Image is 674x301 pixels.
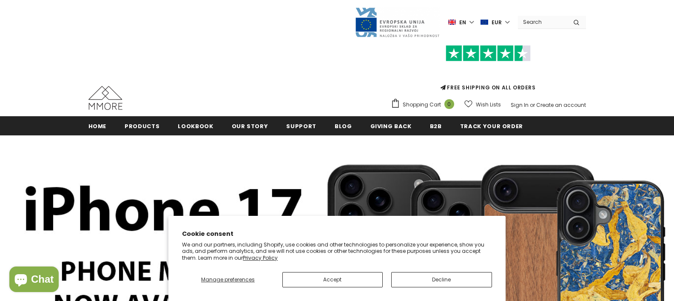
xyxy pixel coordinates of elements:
[286,122,316,130] span: support
[430,116,442,135] a: B2B
[88,122,107,130] span: Home
[282,272,383,287] button: Accept
[444,99,454,109] span: 0
[7,267,61,294] inbox-online-store-chat: Shopify online store chat
[430,122,442,130] span: B2B
[201,276,255,283] span: Manage preferences
[464,97,501,112] a: Wish Lists
[182,229,492,238] h2: Cookie consent
[518,16,567,28] input: Search Site
[391,98,458,111] a: Shopping Cart 0
[286,116,316,135] a: support
[182,241,492,261] p: We and our partners, including Shopify, use cookies and other technologies to personalize your ex...
[536,101,586,109] a: Create an account
[178,116,213,135] a: Lookbook
[530,101,535,109] span: or
[446,45,531,62] img: Trust Pilot Stars
[125,122,159,130] span: Products
[460,116,523,135] a: Track your order
[460,122,523,130] span: Track your order
[476,100,501,109] span: Wish Lists
[232,122,268,130] span: Our Story
[88,86,122,110] img: MMORE Cases
[391,49,586,91] span: FREE SHIPPING ON ALL ORDERS
[448,19,456,26] img: i-lang-1.png
[511,101,529,109] a: Sign In
[492,18,502,27] span: EUR
[391,61,586,83] iframe: Customer reviews powered by Trustpilot
[182,272,273,287] button: Manage preferences
[355,7,440,38] img: Javni Razpis
[178,122,213,130] span: Lookbook
[355,18,440,26] a: Javni Razpis
[243,254,278,261] a: Privacy Policy
[403,100,441,109] span: Shopping Cart
[335,122,352,130] span: Blog
[370,116,412,135] a: Giving back
[459,18,466,27] span: en
[88,116,107,135] a: Home
[125,116,159,135] a: Products
[370,122,412,130] span: Giving back
[391,272,492,287] button: Decline
[335,116,352,135] a: Blog
[232,116,268,135] a: Our Story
